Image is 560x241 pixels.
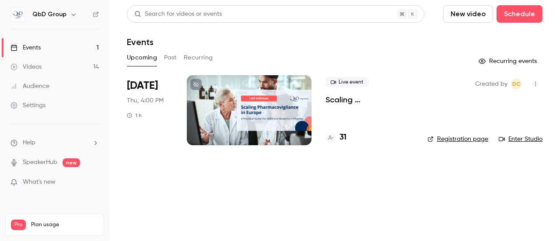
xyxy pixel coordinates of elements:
[10,101,45,110] div: Settings
[511,79,521,89] span: Daniel Cubero
[11,7,25,21] img: QbD Group
[164,51,177,65] button: Past
[88,178,99,186] iframe: Noticeable Trigger
[184,51,213,65] button: Recurring
[127,112,142,119] div: 1 h
[10,63,42,71] div: Videos
[325,94,413,105] a: Scaling Pharmacovigilance in [GEOGRAPHIC_DATA]: A Practical Guide for Pharma SMEs and Biotechs
[127,75,173,145] div: Nov 13 Thu, 4:00 PM (Europe/Madrid)
[63,158,80,167] span: new
[475,54,542,68] button: Recurring events
[23,138,35,147] span: Help
[10,138,99,147] li: help-dropdown-opener
[32,10,66,19] h6: QbD Group
[31,221,98,228] span: Plan usage
[339,132,346,143] h4: 31
[497,5,542,23] button: Schedule
[325,77,369,87] span: Live event
[23,178,56,187] span: What's new
[134,10,222,19] div: Search for videos or events
[127,96,164,105] span: Thu, 4:00 PM
[443,5,493,23] button: New video
[475,79,507,89] span: Created by
[127,51,157,65] button: Upcoming
[23,158,57,167] a: SpeakerHub
[512,79,520,89] span: DC
[10,82,49,91] div: Audience
[11,220,26,230] span: Pro
[427,135,488,143] a: Registration page
[325,132,346,143] a: 31
[127,79,158,93] span: [DATE]
[499,135,542,143] a: Enter Studio
[10,43,41,52] div: Events
[127,37,154,47] h1: Events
